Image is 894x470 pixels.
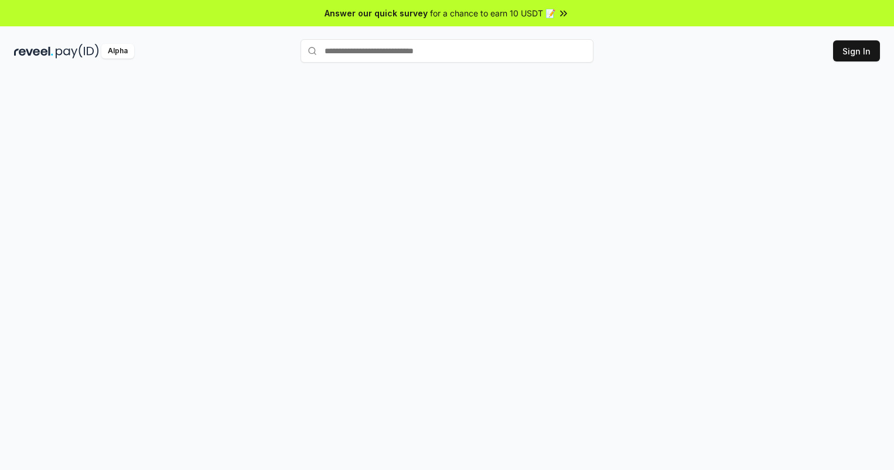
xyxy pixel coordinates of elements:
button: Sign In [833,40,880,61]
span: Answer our quick survey [325,7,428,19]
span: for a chance to earn 10 USDT 📝 [430,7,555,19]
img: pay_id [56,44,99,59]
div: Alpha [101,44,134,59]
img: reveel_dark [14,44,53,59]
